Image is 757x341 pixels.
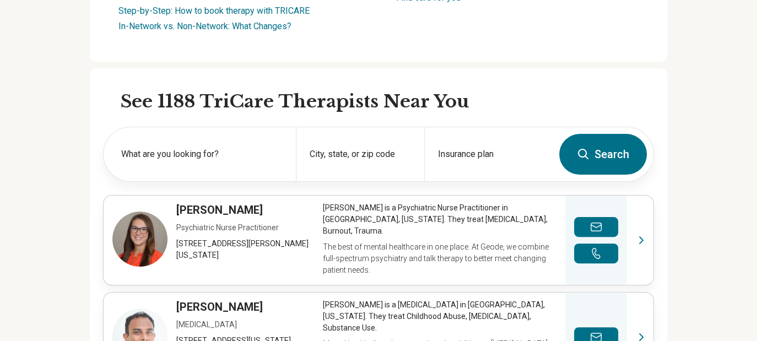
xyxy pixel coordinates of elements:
a: Step-by-Step: How to book therapy with TRICARE [118,6,310,16]
button: Make a phone call [574,243,618,263]
a: In-Network vs. Non-Network: What Changes? [118,21,291,31]
h2: See 1188 TriCare Therapists Near You [121,90,654,113]
label: What are you looking for? [121,148,283,161]
button: Search [559,134,647,175]
button: Send a message [574,217,618,237]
